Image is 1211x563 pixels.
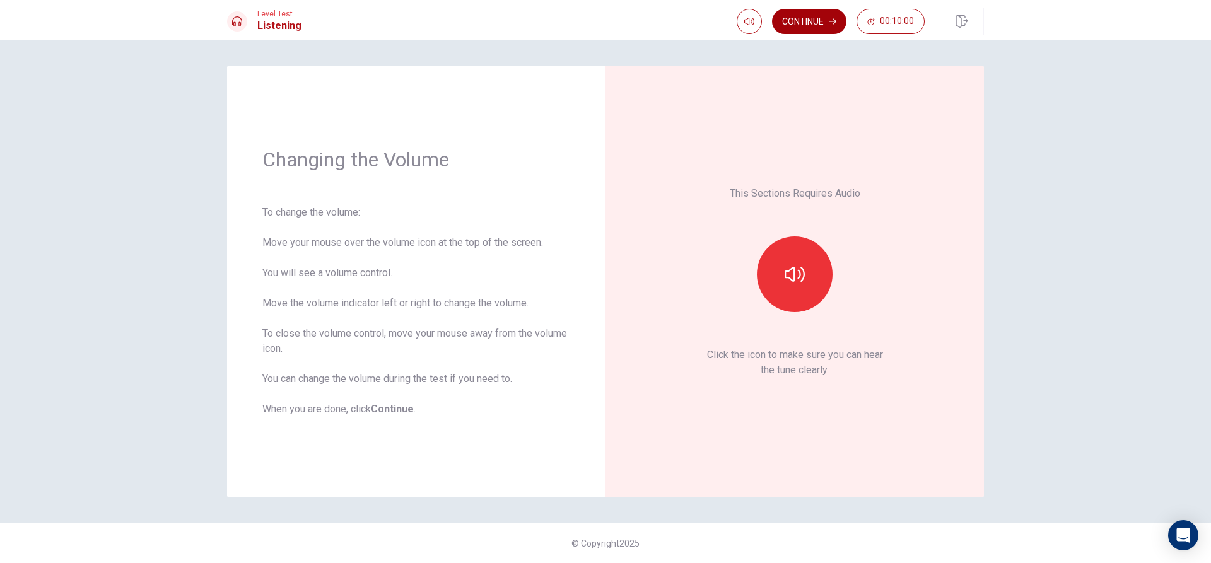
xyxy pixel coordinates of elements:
[772,9,846,34] button: Continue
[730,186,860,201] p: This Sections Requires Audio
[1168,520,1198,550] div: Open Intercom Messenger
[262,147,570,172] h1: Changing the Volume
[257,9,301,18] span: Level Test
[371,403,414,415] b: Continue
[262,205,570,417] div: To change the volume: Move your mouse over the volume icon at the top of the screen. You will see...
[571,538,640,548] span: © Copyright 2025
[857,9,925,34] button: 00:10:00
[257,18,301,33] h1: Listening
[707,347,883,378] p: Click the icon to make sure you can hear the tune clearly.
[880,16,914,26] span: 00:10:00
